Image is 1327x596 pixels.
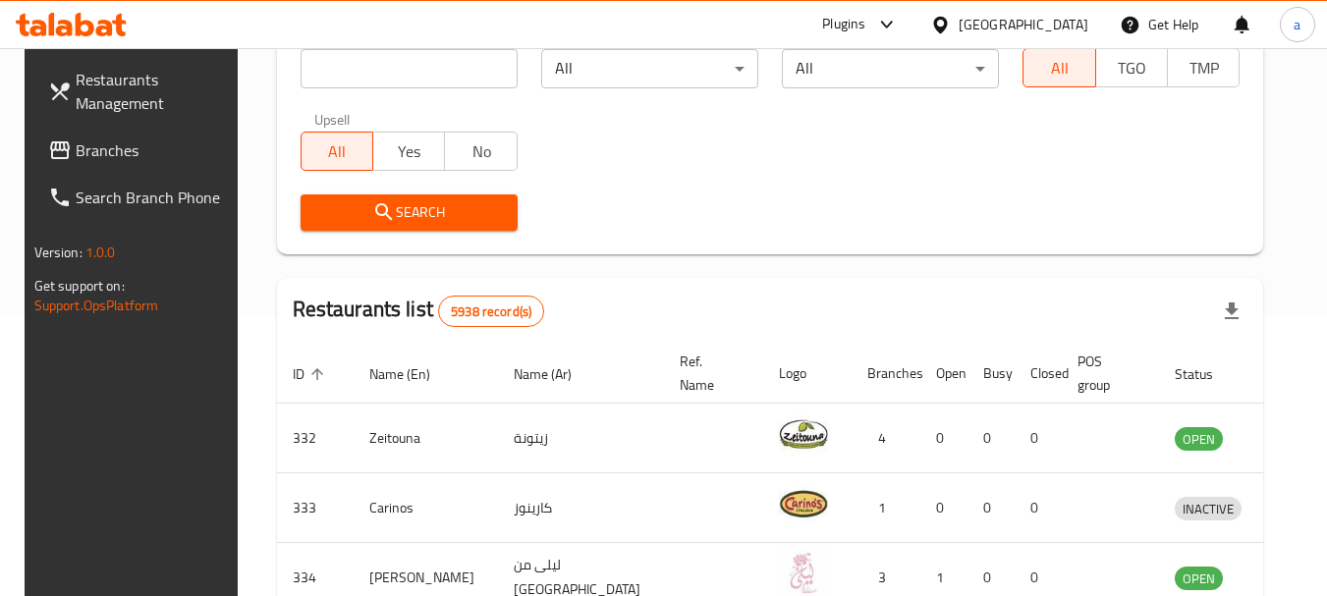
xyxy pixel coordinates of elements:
label: Upsell [314,112,351,126]
td: 0 [1015,473,1062,543]
div: INACTIVE [1175,497,1242,520]
td: 4 [852,404,920,473]
span: a [1294,14,1300,35]
span: All [1031,54,1087,82]
input: Search for restaurant name or ID.. [301,49,518,88]
a: Support.OpsPlatform [34,293,159,318]
span: No [453,137,509,166]
button: TGO [1095,48,1168,87]
span: 1.0.0 [85,240,116,265]
span: 5938 record(s) [439,302,543,321]
th: Logo [763,344,852,404]
button: TMP [1167,48,1240,87]
td: كارينوز [498,473,664,543]
span: OPEN [1175,568,1223,590]
div: [GEOGRAPHIC_DATA] [959,14,1088,35]
th: Closed [1015,344,1062,404]
a: Restaurants Management [32,56,247,127]
a: Search Branch Phone [32,174,247,221]
button: All [1023,48,1095,87]
td: Zeitouna [354,404,498,473]
span: Status [1175,362,1239,386]
span: OPEN [1175,428,1223,451]
td: زيتونة [498,404,664,473]
button: All [301,132,373,171]
td: 0 [1015,404,1062,473]
div: All [782,49,999,88]
span: Restaurants Management [76,68,231,115]
span: INACTIVE [1175,498,1242,520]
span: Version: [34,240,83,265]
td: 0 [920,473,968,543]
span: ID [293,362,330,386]
a: Branches [32,127,247,174]
span: All [309,137,365,166]
td: 333 [277,473,354,543]
span: Get support on: [34,273,125,298]
img: Zeitouna [779,409,828,459]
div: All [541,49,758,88]
h2: Restaurants list [293,295,545,327]
td: 0 [920,404,968,473]
button: No [444,132,517,171]
span: Yes [381,137,437,166]
div: Plugins [822,13,865,36]
div: Export file [1208,288,1255,335]
th: Branches [852,344,920,404]
td: Carinos [354,473,498,543]
div: OPEN [1175,427,1223,451]
div: OPEN [1175,567,1223,590]
span: TMP [1176,54,1232,82]
button: Search [301,194,518,231]
button: Yes [372,132,445,171]
th: Open [920,344,968,404]
span: Search [316,200,502,225]
th: Busy [968,344,1015,404]
span: POS group [1078,350,1135,397]
td: 0 [968,473,1015,543]
span: Branches [76,138,231,162]
div: Total records count [438,296,544,327]
span: Name (En) [369,362,456,386]
td: 332 [277,404,354,473]
img: Carinos [779,479,828,528]
td: 0 [968,404,1015,473]
span: Name (Ar) [514,362,597,386]
span: TGO [1104,54,1160,82]
td: 1 [852,473,920,543]
span: Ref. Name [680,350,740,397]
span: Search Branch Phone [76,186,231,209]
